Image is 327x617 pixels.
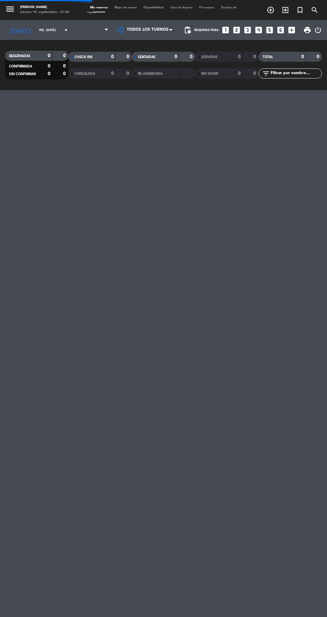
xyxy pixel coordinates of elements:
[20,5,69,10] div: [PERSON_NAME]
[111,54,114,59] strong: 0
[317,54,321,59] strong: 0
[62,26,70,34] i: arrow_drop_down
[281,6,289,14] i: exit_to_app
[74,55,93,59] span: CHECK INS
[276,26,285,34] i: looks_6
[287,26,296,34] i: add_box
[262,69,270,77] i: filter_list
[238,54,241,59] strong: 0
[221,26,230,34] i: looks_one
[167,6,196,9] span: Lista de Espera
[48,64,50,68] strong: 0
[194,28,219,32] span: Reservas para
[48,53,50,58] strong: 0
[184,26,192,34] span: pending_actions
[201,55,218,59] span: SERVIDAS
[314,20,322,40] div: LOG OUT
[253,71,257,76] strong: 0
[175,54,177,59] strong: 0
[63,53,67,58] strong: 0
[263,55,273,59] span: TOTAL
[87,6,111,9] span: Mis reservas
[265,26,274,34] i: looks_5
[138,55,155,59] span: SENTADAS
[253,54,257,59] strong: 0
[303,26,311,34] span: print
[5,4,15,14] i: menu
[9,65,32,68] span: CONFIRMADA
[201,72,218,75] span: NO SHOW
[232,26,241,34] i: looks_two
[111,6,140,9] span: Mapa de mesas
[301,54,304,59] strong: 0
[126,54,130,59] strong: 0
[9,54,30,58] span: RESERVADAS
[140,6,167,9] span: Disponibilidad
[63,71,67,76] strong: 0
[254,26,263,34] i: looks_4
[111,71,114,76] strong: 0
[63,64,67,68] strong: 0
[5,4,15,16] button: menu
[9,72,36,76] span: SIN CONFIRMAR
[48,71,50,76] strong: 0
[20,10,69,15] div: viernes 19. septiembre - 21:40
[314,26,322,34] i: power_settings_new
[267,6,275,14] i: add_circle_outline
[5,23,36,37] i: [DATE]
[190,54,194,59] strong: 0
[238,71,241,76] strong: 0
[296,6,304,14] i: turned_in_not
[74,72,95,75] span: CANCELADA
[311,6,319,14] i: search
[196,6,218,9] span: Pre-acceso
[138,72,162,75] span: RE AGENDADA
[270,70,322,77] input: Filtrar por nombre...
[126,71,130,76] strong: 0
[243,26,252,34] i: looks_3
